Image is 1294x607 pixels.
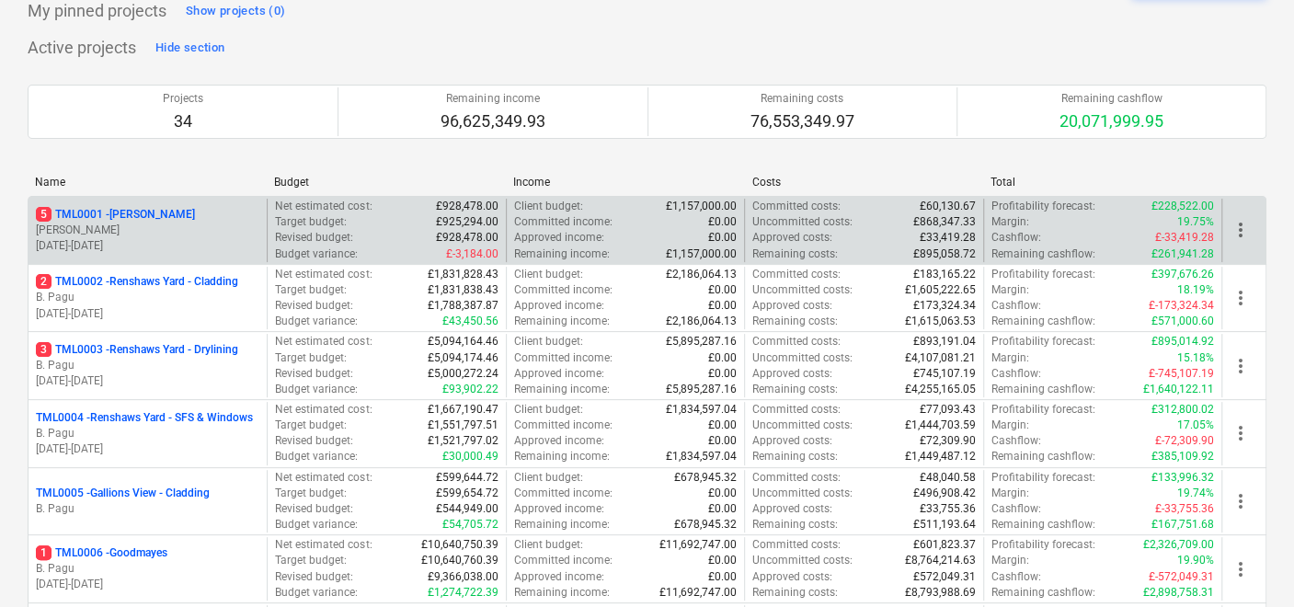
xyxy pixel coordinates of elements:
[1151,246,1214,262] p: £261,941.28
[991,402,1095,418] p: Profitability forecast :
[36,306,259,322] p: [DATE] - [DATE]
[514,585,610,601] p: Remaining income :
[1143,537,1214,553] p: £2,326,709.00
[428,418,498,433] p: £1,551,797.51
[514,199,583,214] p: Client budget :
[514,350,613,366] p: Committed income :
[1151,267,1214,282] p: £397,676.26
[752,470,841,486] p: Committed costs :
[991,214,1029,230] p: Margin :
[275,282,347,298] p: Target budget :
[708,282,737,298] p: £0.00
[920,230,976,246] p: £33,419.28
[275,199,372,214] p: Net estimated cost :
[666,402,737,418] p: £1,834,597.04
[36,238,259,254] p: [DATE] - [DATE]
[436,501,498,517] p: £544,949.00
[441,91,544,107] p: Remaining income
[991,553,1029,568] p: Margin :
[36,410,259,457] div: TML0004 -Renshaws Yard - SFS & WindowsB. Pagu[DATE]-[DATE]
[674,517,737,533] p: £678,945.32
[659,537,737,553] p: £11,692,747.00
[920,433,976,449] p: £72,309.90
[514,501,604,517] p: Approved income :
[514,282,613,298] p: Committed income :
[708,501,737,517] p: £0.00
[514,537,583,553] p: Client budget :
[1230,287,1252,309] span: more_vert
[36,545,52,560] span: 1
[905,553,976,568] p: £8,764,214.63
[674,470,737,486] p: £678,945.32
[913,246,976,262] p: £895,058.72
[275,267,372,282] p: Net estimated cost :
[1177,350,1214,366] p: 15.18%
[36,486,259,517] div: TML0005 -Gallions View - CladdingB. Pagu
[666,267,737,282] p: £2,186,064.13
[428,350,498,366] p: £5,094,174.46
[36,410,253,426] p: TML0004 - Renshaws Yard - SFS & Windows
[708,230,737,246] p: £0.00
[752,314,838,329] p: Remaining costs :
[750,110,854,132] p: 76,553,349.97
[752,298,832,314] p: Approved costs :
[708,350,737,366] p: £0.00
[442,382,498,397] p: £93,902.22
[1177,282,1214,298] p: 18.19%
[752,199,841,214] p: Committed costs :
[1151,470,1214,486] p: £133,996.32
[708,298,737,314] p: £0.00
[708,486,737,501] p: £0.00
[514,246,610,262] p: Remaining income :
[186,1,285,22] div: Show projects (0)
[752,230,832,246] p: Approved costs :
[1177,418,1214,433] p: 17.05%
[36,207,259,254] div: 5TML0001 -[PERSON_NAME][PERSON_NAME][DATE]-[DATE]
[752,433,832,449] p: Approved costs :
[1143,382,1214,397] p: £1,640,122.11
[275,366,353,382] p: Revised budget :
[36,486,210,501] p: TML0005 - Gallions View - Cladding
[275,501,353,517] p: Revised budget :
[905,282,976,298] p: £1,605,222.65
[275,449,358,464] p: Budget variance :
[913,486,976,501] p: £496,908.42
[913,537,976,553] p: £601,823.37
[913,267,976,282] p: £183,165.22
[1151,402,1214,418] p: £312,800.02
[428,366,498,382] p: £5,000,272.24
[1155,501,1214,517] p: £-33,755.36
[752,402,841,418] p: Committed costs :
[36,501,259,517] p: B. Pagu
[36,545,167,561] p: TML0006 - Goodmayes
[428,267,498,282] p: £1,831,828.43
[275,314,358,329] p: Budget variance :
[991,569,1041,585] p: Cashflow :
[1149,569,1214,585] p: £-572,049.31
[752,418,853,433] p: Uncommitted costs :
[1177,214,1214,230] p: 19.75%
[275,246,358,262] p: Budget variance :
[275,214,347,230] p: Target budget :
[36,545,259,592] div: 1TML0006 -GoodmayesB. Pagu[DATE]-[DATE]
[36,290,259,305] p: B. Pagu
[514,517,610,533] p: Remaining income :
[155,38,224,59] div: Hide section
[752,246,838,262] p: Remaining costs :
[514,334,583,349] p: Client budget :
[708,569,737,585] p: £0.00
[514,366,604,382] p: Approved income :
[428,433,498,449] p: £1,521,797.02
[36,577,259,592] p: [DATE] - [DATE]
[920,501,976,517] p: £33,755.36
[513,176,738,189] div: Income
[442,517,498,533] p: £54,705.72
[752,449,838,464] p: Remaining costs :
[991,246,1095,262] p: Remaining cashflow :
[275,553,347,568] p: Target budget :
[1149,298,1214,314] p: £-173,324.34
[1155,433,1214,449] p: £-72,309.90
[991,517,1095,533] p: Remaining cashflow :
[275,585,358,601] p: Budget variance :
[36,561,259,577] p: B. Pagu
